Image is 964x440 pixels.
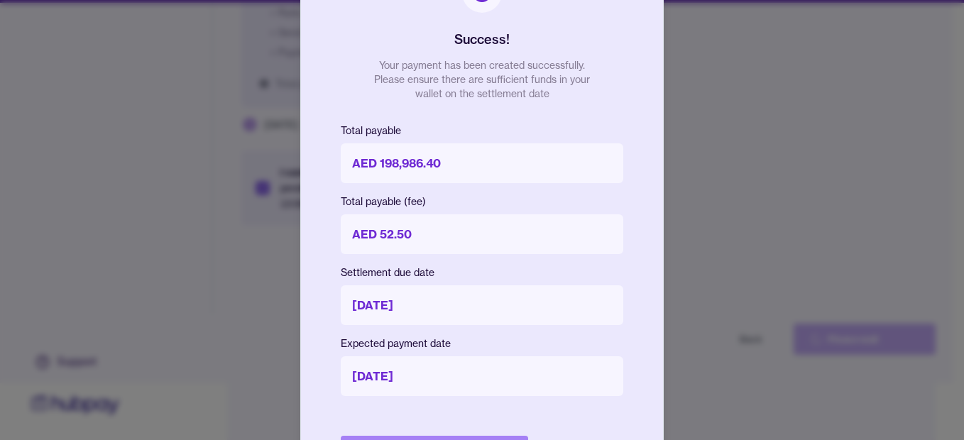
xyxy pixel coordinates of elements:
[454,30,510,50] h2: Success!
[341,194,623,209] p: Total payable (fee)
[341,265,623,280] p: Settlement due date
[341,285,623,325] p: [DATE]
[341,123,623,138] p: Total payable
[341,356,623,396] p: [DATE]
[341,143,623,183] p: AED 198,986.40
[368,58,596,101] p: Your payment has been created successfully. Please ensure there are sufficient funds in your wall...
[341,214,623,254] p: AED 52.50
[341,336,623,351] p: Expected payment date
